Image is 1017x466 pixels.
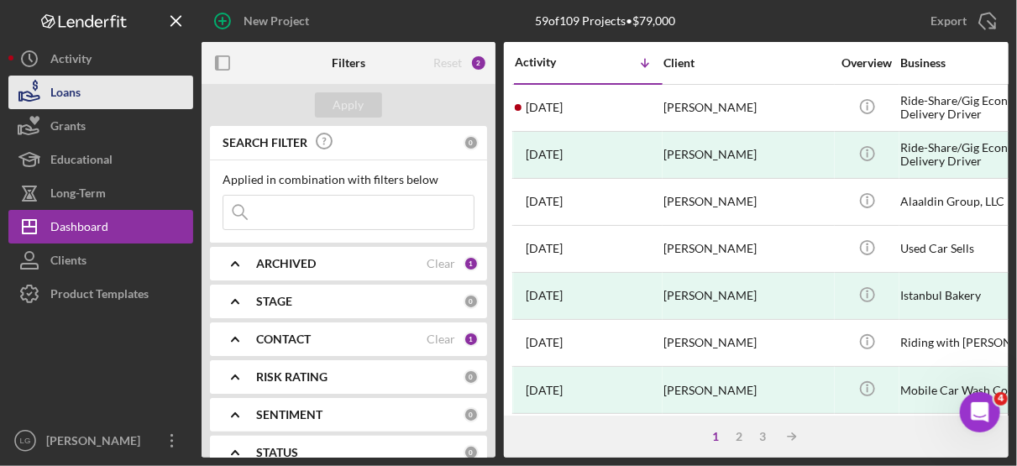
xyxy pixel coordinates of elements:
div: Clear [427,257,455,270]
div: 2 [470,55,487,71]
div: Export [931,4,967,38]
div: [PERSON_NAME] [663,321,831,365]
div: [PERSON_NAME] [663,86,831,130]
div: Reset [433,56,462,70]
b: Filters [332,56,365,70]
div: 0 [464,407,479,422]
b: SENTIMENT [256,408,322,421]
button: Long-Term [8,176,193,210]
div: [PERSON_NAME] [663,368,831,412]
div: Grants [50,109,86,147]
div: Dashboard [50,210,108,248]
div: Apply [333,92,364,118]
div: 0 [464,294,479,309]
div: Loans [50,76,81,113]
div: 0 [464,135,479,150]
div: 1 [464,332,479,347]
text: LG [20,437,31,446]
div: Activity [50,42,92,80]
div: Clear [427,332,455,346]
time: 2025-08-08 21:17 [526,195,563,208]
button: Product Templates [8,277,193,311]
button: Clients [8,243,193,277]
div: [PERSON_NAME] [663,180,831,224]
div: Product Templates [50,277,149,315]
button: Apply [315,92,382,118]
button: Grants [8,109,193,143]
button: Educational [8,143,193,176]
div: 2 [728,430,752,443]
div: Activity [515,55,589,69]
b: STATUS [256,446,298,459]
div: 1 [464,256,479,271]
div: Applied in combination with filters below [223,173,474,186]
div: [PERSON_NAME] [663,133,831,177]
div: [PERSON_NAME] [663,227,831,271]
div: Educational [50,143,113,181]
button: New Project [202,4,326,38]
iframe: Intercom live chat [960,392,1000,432]
div: Overview [836,56,899,70]
b: CONTACT [256,332,311,346]
div: 0 [464,445,479,460]
b: STAGE [256,295,292,308]
b: ARCHIVED [256,257,316,270]
button: Loans [8,76,193,109]
b: RISK RATING [256,370,328,384]
time: 2025-08-08 20:15 [526,242,563,255]
div: New Project [244,4,309,38]
time: 2025-08-11 13:25 [526,101,563,114]
button: Export [914,4,1009,38]
div: 59 of 109 Projects • $79,000 [535,14,675,28]
button: LG[PERSON_NAME] [8,424,193,458]
button: Activity [8,42,193,76]
div: Clients [50,243,86,281]
div: [PERSON_NAME] Sarveri [663,415,831,459]
button: Dashboard [8,210,193,243]
time: 2025-08-11 13:04 [526,148,563,161]
div: 0 [464,369,479,385]
div: Long-Term [50,176,106,214]
div: [PERSON_NAME] [42,424,151,462]
time: 2025-08-07 23:34 [526,336,563,349]
div: 1 [705,430,728,443]
time: 2025-08-08 00:10 [526,289,563,302]
div: [PERSON_NAME] [663,274,831,318]
div: Client [663,56,831,70]
b: SEARCH FILTER [223,136,307,149]
span: 4 [994,392,1008,406]
div: 3 [752,430,775,443]
time: 2025-08-06 20:09 [526,384,563,397]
